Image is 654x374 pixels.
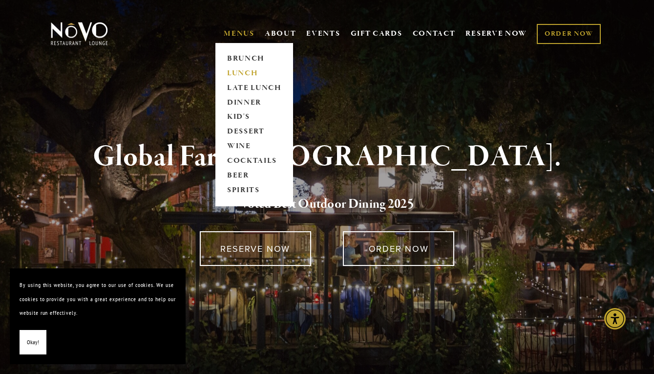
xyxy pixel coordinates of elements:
[224,51,285,66] a: BRUNCH
[224,125,285,139] a: DESSERT
[224,66,285,81] a: LUNCH
[465,24,527,43] a: RESERVE NOW
[93,138,561,176] strong: Global Fare. [GEOGRAPHIC_DATA].
[343,231,454,266] a: ORDER NOW
[200,231,311,266] a: RESERVE NOW
[65,194,589,215] h2: 5
[224,110,285,125] a: KID'S
[20,278,176,320] p: By using this website, you agree to our use of cookies. We use cookies to provide you with a grea...
[265,29,296,39] a: ABOUT
[240,196,407,214] a: Voted Best Outdoor Dining 202
[224,183,285,198] a: SPIRITS
[20,330,46,355] button: Okay!
[224,139,285,154] a: WINE
[224,154,285,169] a: COCKTAILS
[27,335,39,350] span: Okay!
[413,24,456,43] a: CONTACT
[604,308,626,330] div: Accessibility Menu
[351,24,402,43] a: GIFT CARDS
[224,81,285,95] a: LATE LUNCH
[224,169,285,183] a: BEER
[306,29,340,39] a: EVENTS
[224,29,254,39] a: MENUS
[49,22,110,46] img: Novo Restaurant &amp; Lounge
[224,95,285,110] a: DINNER
[10,268,186,364] section: Cookie banner
[537,24,601,44] a: ORDER NOW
